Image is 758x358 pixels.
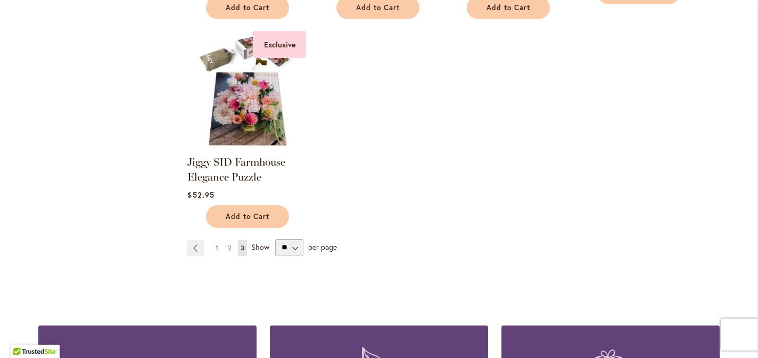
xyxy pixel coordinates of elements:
span: Add to Cart [356,3,400,12]
span: Add to Cart [487,3,530,12]
iframe: Launch Accessibility Center [8,320,38,350]
span: 3 [241,244,244,252]
a: 1 [213,240,221,256]
a: Jiggy SID Farmhouse Elegance Puzzle Exclusive [187,142,306,152]
a: Jiggy SID Farmhouse Elegance Puzzle [187,156,285,183]
div: Exclusive [253,31,306,58]
span: per page [308,241,337,251]
span: 2 [228,244,231,252]
button: Add to Cart [206,205,289,228]
img: Jiggy SID Farmhouse Elegance Puzzle [187,31,306,150]
span: Add to Cart [226,212,269,221]
span: Show [251,241,269,251]
span: $52.95 [187,190,214,200]
span: Add to Cart [226,3,269,12]
a: 2 [225,240,234,256]
span: 1 [216,244,218,252]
